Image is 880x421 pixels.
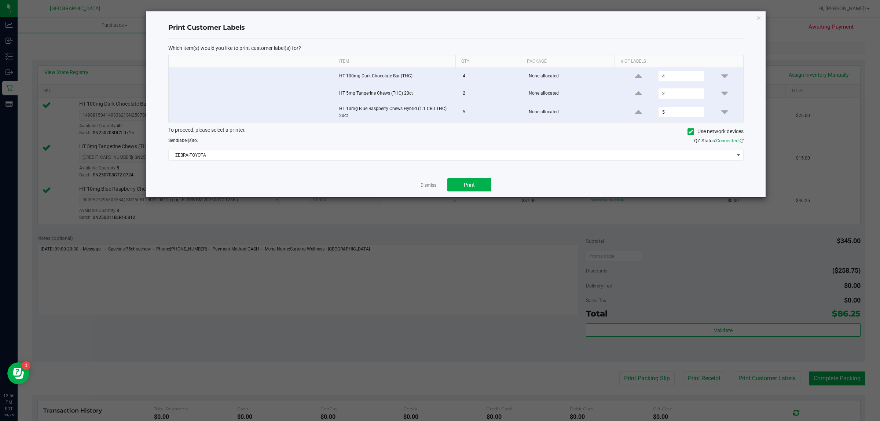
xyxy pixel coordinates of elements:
p: Which item(s) would you like to print customer label(s) for? [168,45,744,51]
h4: Print Customer Labels [168,23,744,33]
span: QZ Status: [694,138,744,143]
td: None allocated [524,85,619,102]
label: Use network devices [687,128,744,135]
span: label(s) [178,138,193,143]
th: # of labels [615,55,737,68]
td: None allocated [524,68,619,85]
td: HT 100mg Dark Chocolate Bar (THC) [335,68,458,85]
span: Connected [716,138,738,143]
td: 5 [458,102,525,122]
span: Send to: [168,138,198,143]
th: Package [521,55,615,68]
td: HT 10mg Blue Raspberry Chews Hybrid (1:1 CBD:THC) 20ct [335,102,458,122]
span: Print [464,182,475,188]
span: ZEBRA-TOYOTA [169,150,734,160]
th: Qty [455,55,521,68]
iframe: Resource center [7,362,29,384]
td: HT 5mg Tangerine Chews (THC) 20ct [335,85,458,102]
th: Item [333,55,455,68]
td: 2 [458,85,525,102]
div: To proceed, please select a printer. [163,126,749,137]
td: 4 [458,68,525,85]
button: Print [447,178,491,191]
iframe: Resource center unread badge [22,361,30,370]
a: Dismiss [421,182,436,188]
td: None allocated [524,102,619,122]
